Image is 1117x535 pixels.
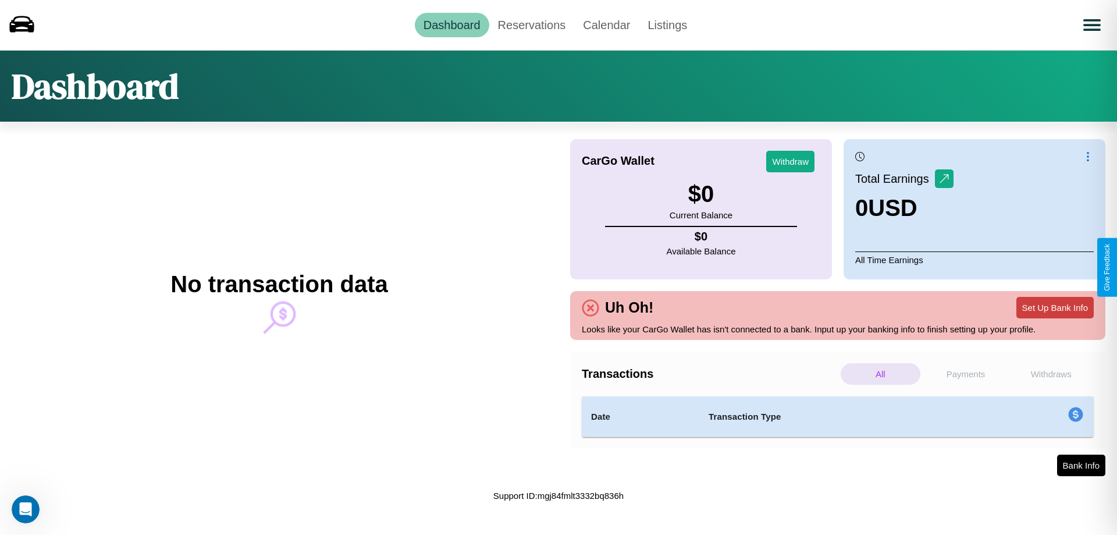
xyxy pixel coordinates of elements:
[926,363,1006,385] p: Payments
[12,495,40,523] iframe: Intercom live chat
[1016,297,1094,318] button: Set Up Bank Info
[670,207,732,223] p: Current Balance
[493,488,624,504] p: Support ID: mgj84fmlt3332bq836h
[12,62,179,110] h1: Dashboard
[855,195,954,221] h3: 0 USD
[582,154,654,168] h4: CarGo Wallet
[670,181,732,207] h3: $ 0
[766,151,814,172] button: Withdraw
[582,367,838,381] h4: Transactions
[709,410,973,424] h4: Transaction Type
[489,13,575,37] a: Reservations
[667,243,736,259] p: Available Balance
[1076,9,1108,41] button: Open menu
[1057,455,1105,476] button: Bank Info
[1103,244,1111,291] div: Give Feedback
[582,396,1094,437] table: simple table
[855,251,1094,268] p: All Time Earnings
[582,321,1094,337] p: Looks like your CarGo Wallet has isn't connected to a bank. Input up your banking info to finish ...
[415,13,489,37] a: Dashboard
[170,271,387,297] h2: No transaction data
[1011,363,1091,385] p: Withdraws
[574,13,639,37] a: Calendar
[667,230,736,243] h4: $ 0
[639,13,696,37] a: Listings
[841,363,920,385] p: All
[591,410,690,424] h4: Date
[855,168,935,189] p: Total Earnings
[599,299,659,316] h4: Uh Oh!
